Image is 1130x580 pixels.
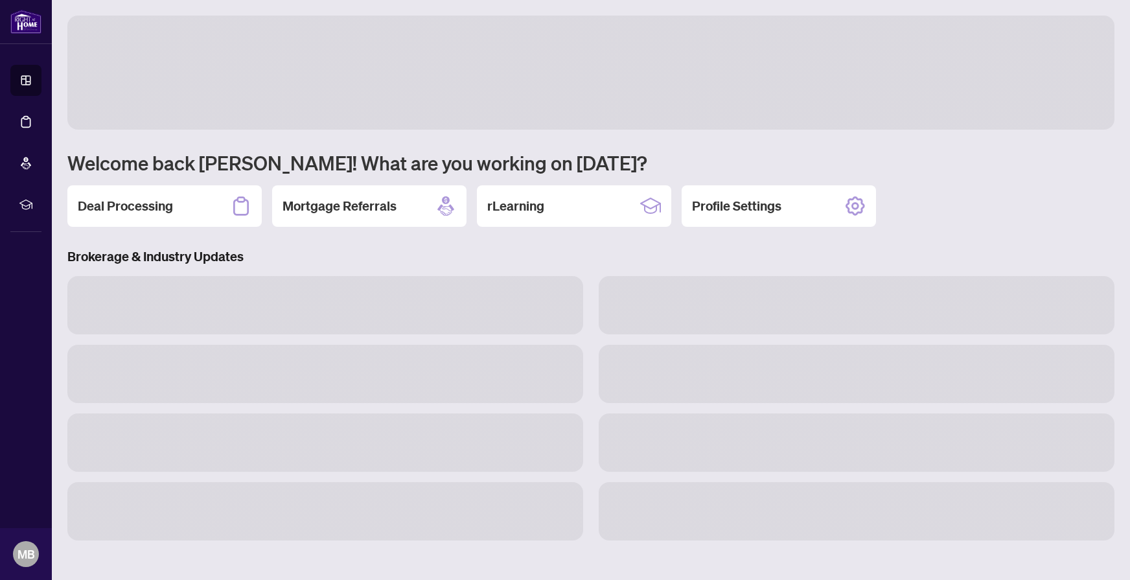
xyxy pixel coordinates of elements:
h2: rLearning [487,197,544,215]
h3: Brokerage & Industry Updates [67,248,1114,266]
h2: Deal Processing [78,197,173,215]
h2: Mortgage Referrals [282,197,397,215]
img: logo [10,10,41,34]
h1: Welcome back [PERSON_NAME]! What are you working on [DATE]? [67,150,1114,175]
span: MB [17,545,35,563]
h2: Profile Settings [692,197,781,215]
